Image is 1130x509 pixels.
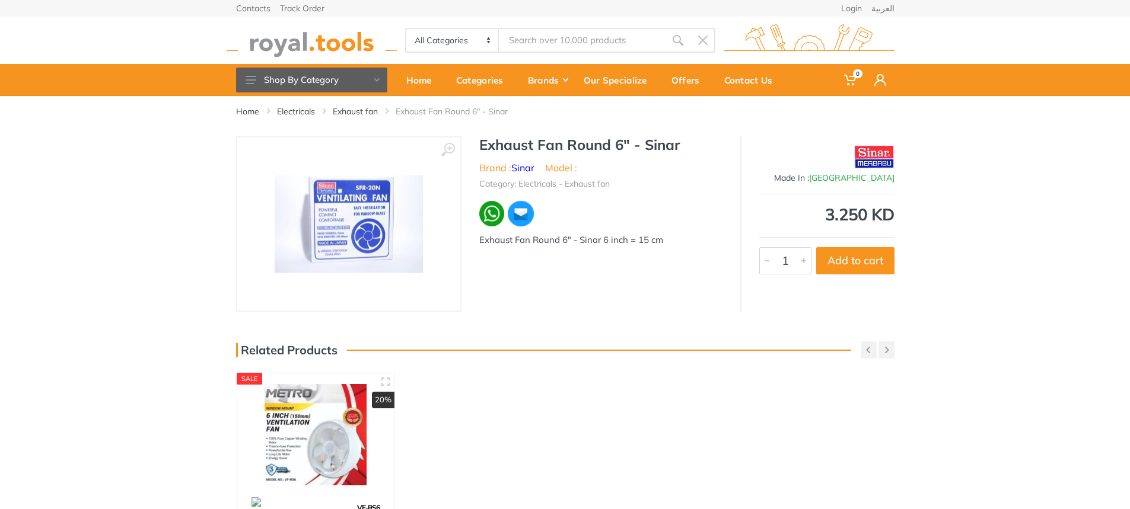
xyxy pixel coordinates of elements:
[575,68,663,92] div: Our Specialize
[236,105,895,117] nav: breadcrumb
[248,384,384,485] img: Royal Tools - Exhaust Fan Round 6
[841,4,862,12] a: Login
[663,68,716,92] div: Offers
[227,24,397,57] img: royal.tools Logo
[853,69,862,78] span: 0
[871,4,895,12] a: العربية
[545,161,577,175] li: Model :
[448,64,520,96] a: Categories
[809,172,895,183] span: [GEOGRAPHIC_DATA]
[479,161,534,175] li: Brand :
[759,206,895,223] div: 3.250 KD
[448,68,520,92] div: Categories
[236,68,387,92] button: Shop By Category
[280,4,324,12] a: Track Order
[507,200,534,228] img: ma.webp
[236,105,259,117] a: Home
[398,64,448,96] a: Home
[236,343,338,357] h3: Related Products
[520,68,575,92] div: Brands
[716,68,789,92] div: Contact Us
[398,68,448,92] div: Home
[836,64,866,96] a: 0
[333,105,378,117] a: Exhaust fan
[372,392,394,408] div: 20%
[237,373,263,385] div: SALE
[724,24,895,57] img: royal.tools Logo
[816,247,895,274] button: Add to cart
[406,29,499,52] select: Category
[511,162,534,174] a: Sinar
[479,136,722,153] h1: Exhaust Fan Round 6" - Sinar
[236,4,270,12] a: Contacts
[479,233,722,247] div: Exhaust Fan Round 6" - Sinar 6 inch = 15 cm
[854,142,895,172] img: Sinar
[759,172,895,184] div: Made In :
[479,178,610,190] li: Category: Electricals - Exhaust fan
[499,28,665,53] input: Site search
[575,64,663,96] a: Our Specialize
[275,175,423,273] img: Royal Tools - Exhaust Fan Round 6
[396,105,526,117] li: Exhaust Fan Round 6" - Sinar
[663,64,716,96] a: Offers
[716,64,789,96] a: Contact Us
[479,201,505,226] img: wa.webp
[277,105,315,117] a: Electricals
